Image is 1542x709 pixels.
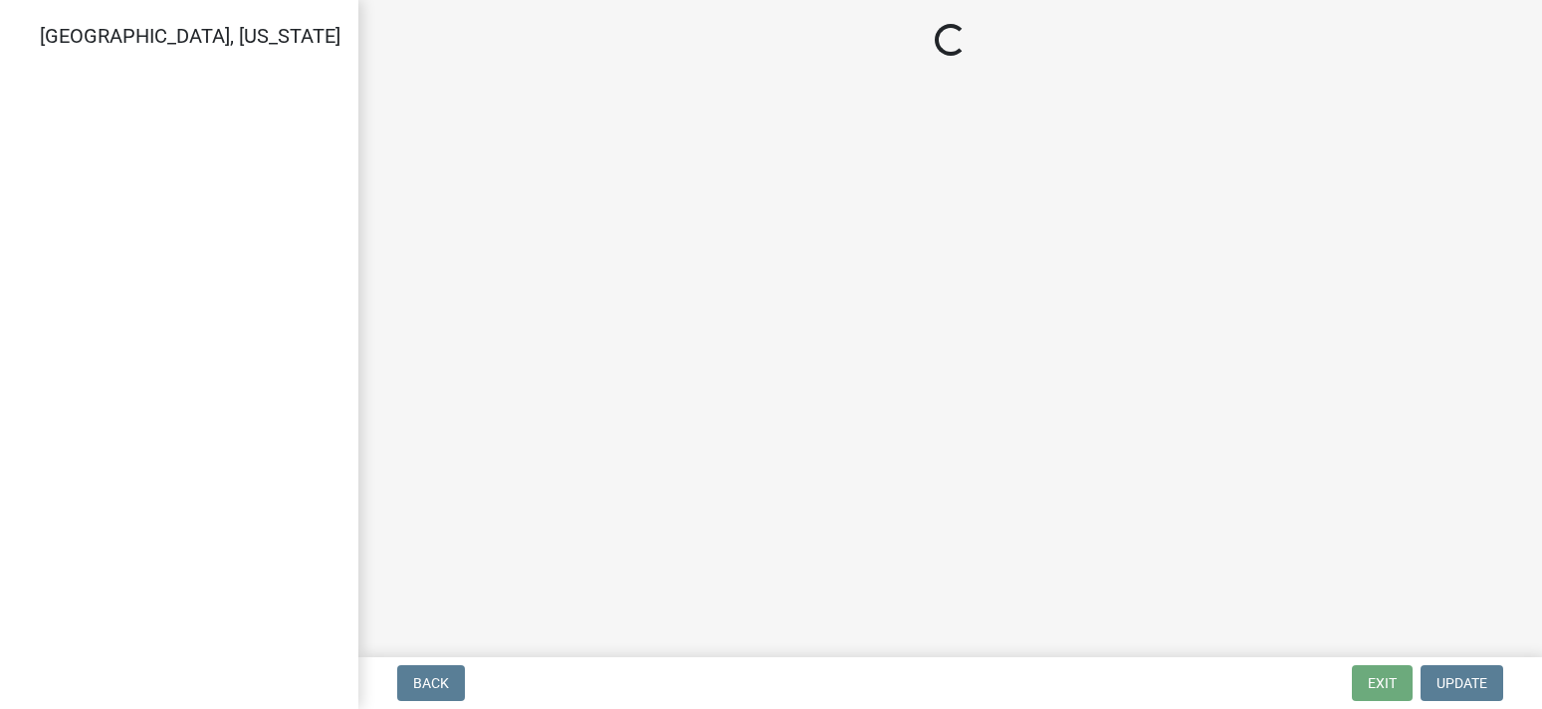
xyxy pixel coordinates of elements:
[1436,675,1487,691] span: Update
[1421,665,1503,701] button: Update
[413,675,449,691] span: Back
[40,24,340,48] span: [GEOGRAPHIC_DATA], [US_STATE]
[397,665,465,701] button: Back
[1352,665,1413,701] button: Exit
